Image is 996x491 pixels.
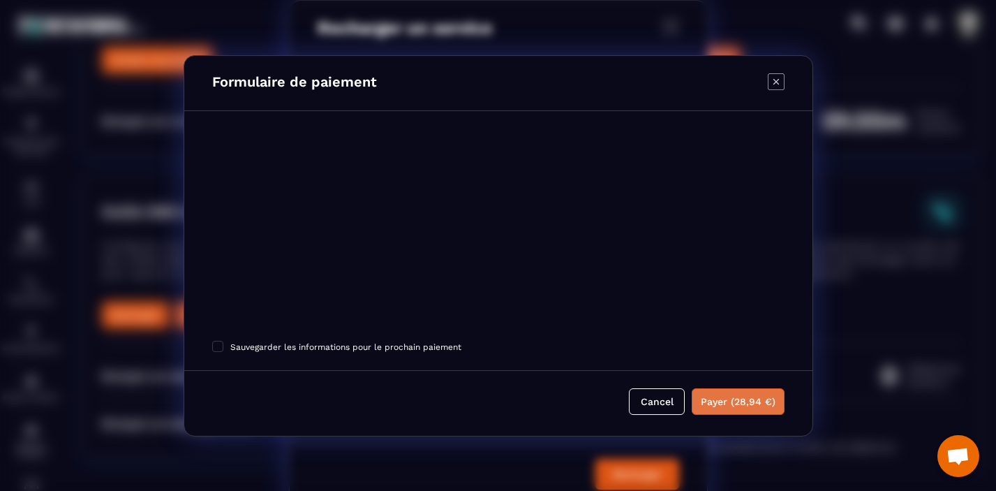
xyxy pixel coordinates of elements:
button: Payer (28,94 €) [692,388,785,414]
button: Cancel [629,388,685,414]
div: Ouvrir le chat [937,435,979,477]
h4: Formulaire de paiement [212,73,377,93]
iframe: Cadre de saisie sécurisé pour le paiement [209,147,787,334]
span: Sauvegarder les informations pour le prochain paiement [230,342,461,351]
